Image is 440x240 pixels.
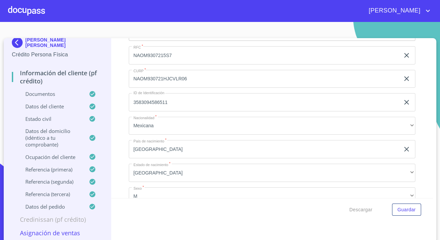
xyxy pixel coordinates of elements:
p: Crédito Persona Física [12,51,103,59]
button: Descargar [347,204,375,216]
div: M [129,187,415,206]
span: Guardar [397,206,416,214]
p: Información del cliente (PF crédito) [12,69,103,85]
div: [PERSON_NAME] [PERSON_NAME] [12,37,103,51]
span: Descargar [349,206,372,214]
button: clear input [402,98,411,106]
button: clear input [402,145,411,153]
p: Referencia (tercera) [12,191,89,197]
p: Datos del domicilio (idéntico a tu comprobante) [12,128,89,148]
div: Mexicana [129,117,415,135]
button: clear input [402,51,411,59]
button: account of current user [364,5,432,16]
p: Credinissan (PF crédito) [12,215,103,223]
img: Docupass spot blue [12,37,25,48]
span: [PERSON_NAME] [364,5,424,16]
p: Datos del pedido [12,203,89,210]
p: Estado Civil [12,115,89,122]
button: clear input [402,75,411,83]
p: Documentos [12,90,89,97]
p: Ocupación del Cliente [12,154,89,160]
div: [GEOGRAPHIC_DATA] [129,164,415,182]
p: Referencia (segunda) [12,178,89,185]
p: Referencia (primera) [12,166,89,173]
p: Datos del cliente [12,103,89,110]
p: Asignación de Ventas [12,229,103,237]
button: Guardar [392,204,421,216]
p: [PERSON_NAME] [PERSON_NAME] [25,37,103,48]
